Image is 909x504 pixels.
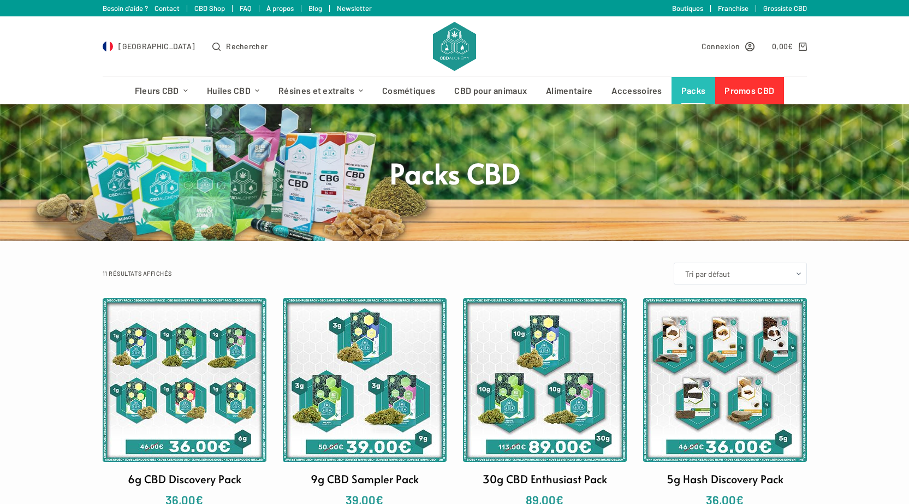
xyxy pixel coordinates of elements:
[311,471,419,487] h2: 9g CBD Sampler Pack
[788,41,793,51] span: €
[250,155,660,191] h1: Packs CBD
[103,269,173,278] p: 11 résultats affichés
[308,4,322,13] a: Blog
[125,77,784,104] nav: Menu d’en-tête
[715,77,784,104] a: Promos CBD
[197,77,269,104] a: Huiles CBD
[674,263,807,284] select: Commande
[602,77,672,104] a: Accessoires
[269,77,373,104] a: Résines et extraits
[103,41,114,52] img: FR Flag
[483,471,607,487] h2: 30g CBD Enthusiast Pack
[445,77,537,104] a: CBD pour animaux
[128,471,241,487] h2: 6g CBD Discovery Pack
[373,77,445,104] a: Cosmétiques
[537,77,602,104] a: Alimentaire
[702,40,755,52] a: Connexion
[266,4,294,13] a: À propos
[433,22,476,71] img: CBD Alchemy
[702,40,740,52] span: Connexion
[772,40,806,52] a: Panier d’achat
[772,41,793,51] bdi: 0,00
[125,77,197,104] a: Fleurs CBD
[103,4,180,13] a: Besoin d'aide ? Contact
[240,4,252,13] a: FAQ
[672,4,703,13] a: Boutiques
[118,40,195,52] span: [GEOGRAPHIC_DATA]
[226,40,268,52] span: Rechercher
[667,471,783,487] h2: 5g Hash Discovery Pack
[672,77,715,104] a: Packs
[103,40,195,52] a: Select Country
[337,4,372,13] a: Newsletter
[718,4,748,13] a: Franchise
[763,4,807,13] a: Grossiste CBD
[194,4,225,13] a: CBD Shop
[212,40,268,52] button: Ouvrir le formulaire de recherche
